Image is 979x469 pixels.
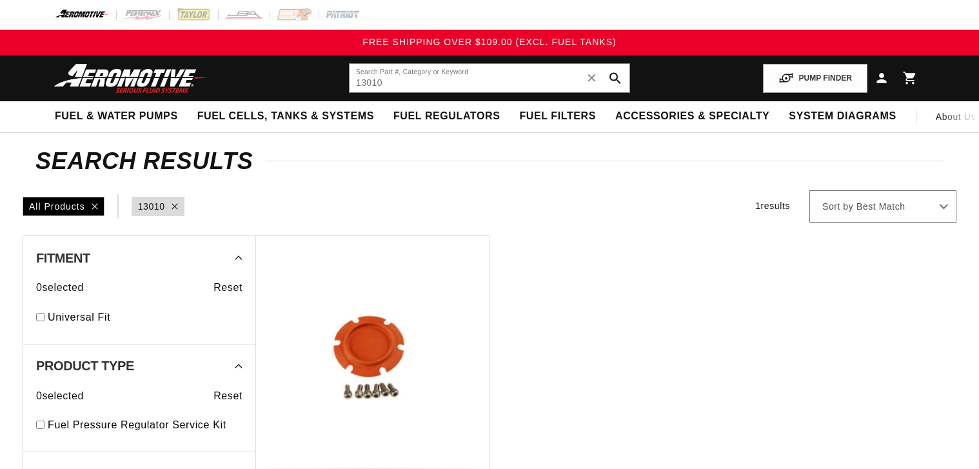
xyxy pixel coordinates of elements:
button: search button [601,64,629,92]
img: Aeromotive [50,63,212,94]
a: Fuel Pressure Regulator Service Kit [48,417,242,434]
a: 13010 [138,199,165,214]
span: Accessories & Specialty [615,110,769,123]
span: 0 selected [36,279,84,296]
span: System Diagrams [789,110,896,123]
div: All Products [23,197,104,216]
button: PUMP FINDER [763,64,867,93]
span: Product Type [36,359,134,372]
summary: Fuel Regulators [384,101,509,132]
span: ✕ [586,68,598,88]
span: Reset [213,388,242,404]
a: Universal Fit [48,309,242,326]
span: Reset [213,279,242,296]
span: FREE SHIPPING OVER $109.00 (EXCL. FUEL TANKS) [362,37,616,47]
h2: Search Results [35,151,944,172]
summary: System Diagrams [779,101,905,132]
span: Fitment [36,252,90,264]
input: Search by Part Number, Category or Keyword [350,64,629,92]
select: Sort by [809,190,956,223]
span: Fuel Filters [519,110,596,123]
span: 1 results [755,201,790,211]
span: Sort by [822,201,853,214]
summary: Fuel Filters [509,101,606,132]
summary: Accessories & Specialty [606,101,779,132]
span: 0 selected [36,388,84,404]
span: Fuel Cells, Tanks & Systems [197,110,374,123]
span: Fuel Regulators [393,110,500,123]
summary: Fuel Cells, Tanks & Systems [188,101,384,132]
span: About Us [936,112,976,122]
summary: Fuel & Water Pumps [45,101,188,132]
span: Fuel & Water Pumps [55,110,178,123]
